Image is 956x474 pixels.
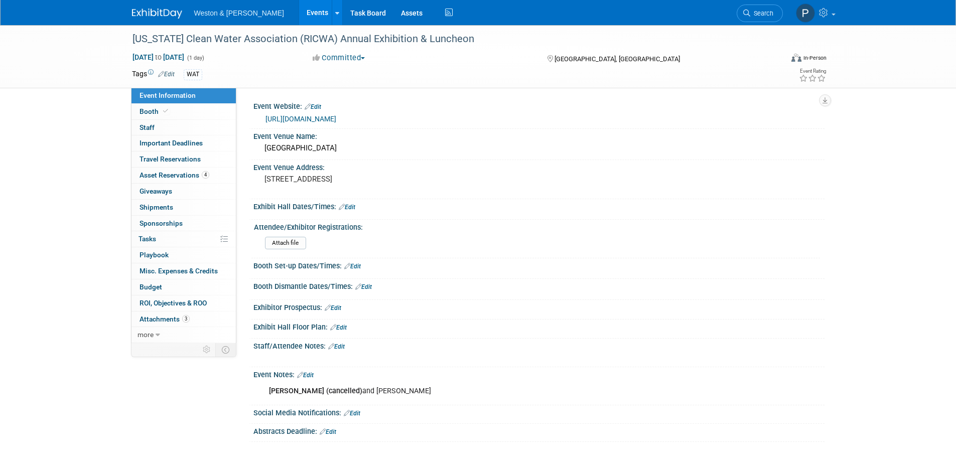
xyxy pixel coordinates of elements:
b: [PERSON_NAME] (cancelled) [269,387,362,395]
span: Asset Reservations [140,171,209,179]
a: Edit [355,283,372,290]
a: Playbook [131,247,236,263]
a: Giveaways [131,184,236,199]
span: Important Deadlines [140,139,203,147]
a: Sponsorships [131,216,236,231]
a: Asset Reservations4 [131,168,236,183]
span: (1 day) [186,55,204,61]
div: Attendee/Exhibitor Registrations: [254,220,820,232]
span: [GEOGRAPHIC_DATA], [GEOGRAPHIC_DATA] [555,55,680,63]
a: Edit [158,71,175,78]
div: and [PERSON_NAME] [262,381,714,401]
td: Personalize Event Tab Strip [198,343,216,356]
span: Budget [140,283,162,291]
td: Tags [132,69,175,80]
a: Event Information [131,88,236,103]
div: Event Rating [799,69,826,74]
a: Search [737,5,783,22]
div: Staff/Attendee Notes: [253,339,825,352]
span: Giveaways [140,187,172,195]
span: Staff [140,123,155,131]
span: Booth [140,107,170,115]
div: In-Person [803,54,827,62]
a: ROI, Objectives & ROO [131,295,236,311]
a: Edit [339,204,355,211]
span: 4 [202,171,209,179]
div: Event Format [724,52,827,67]
a: Edit [328,343,345,350]
span: Misc. Expenses & Credits [140,267,218,275]
a: Edit [305,103,321,110]
div: Exhibitor Prospectus: [253,300,825,313]
div: Booth Set-up Dates/Times: [253,258,825,271]
a: Attachments3 [131,311,236,327]
a: Travel Reservations [131,151,236,167]
span: Event Information [140,91,196,99]
pre: [STREET_ADDRESS] [264,175,480,184]
button: Committed [309,53,369,63]
a: Edit [325,304,341,311]
a: [URL][DOMAIN_NAME] [265,115,336,123]
a: Booth [131,104,236,119]
span: to [154,53,163,61]
span: more [138,331,154,339]
div: Booth Dismantle Dates/Times: [253,279,825,292]
span: Travel Reservations [140,155,201,163]
div: Exhibit Hall Dates/Times: [253,199,825,212]
div: WAT [184,69,202,80]
a: Edit [330,324,347,331]
div: Exhibit Hall Floor Plan: [253,320,825,333]
a: Edit [344,410,360,417]
span: Tasks [139,235,156,243]
a: Budget [131,279,236,295]
span: Search [750,10,773,17]
a: Tasks [131,231,236,247]
div: Event Venue Address: [253,160,825,173]
div: Social Media Notifications: [253,405,825,418]
span: Playbook [140,251,169,259]
a: Edit [297,372,314,379]
span: [DATE] [DATE] [132,53,185,62]
div: [GEOGRAPHIC_DATA] [261,140,817,156]
a: Misc. Expenses & Credits [131,263,236,279]
span: ROI, Objectives & ROO [140,299,207,307]
a: Shipments [131,200,236,215]
a: Edit [320,428,336,435]
span: Weston & [PERSON_NAME] [194,9,284,17]
a: Important Deadlines [131,135,236,151]
i: Booth reservation complete [163,108,168,114]
span: 3 [182,315,190,323]
span: Attachments [140,315,190,323]
a: more [131,327,236,343]
span: Shipments [140,203,173,211]
img: Format-Inperson.png [791,54,801,62]
a: Staff [131,120,236,135]
td: Toggle Event Tabs [215,343,236,356]
img: ExhibitDay [132,9,182,19]
img: Patrick Yeo [796,4,815,23]
div: Event Notes: [253,367,825,380]
div: [US_STATE] Clean Water Association (RICWA) Annual Exhibition & Luncheon [129,30,768,48]
div: Event Website: [253,99,825,112]
span: Sponsorships [140,219,183,227]
div: Abstracts Deadline: [253,424,825,437]
div: Event Venue Name: [253,129,825,141]
a: Edit [344,263,361,270]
